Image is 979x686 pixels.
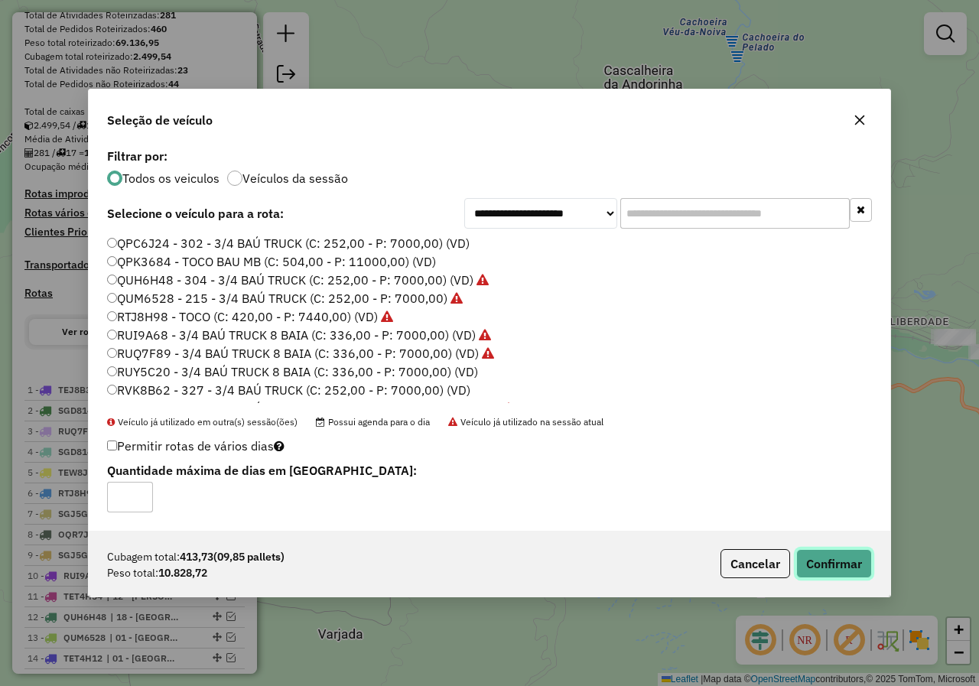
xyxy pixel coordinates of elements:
span: Peso total: [107,565,158,581]
input: RVK8B62 - 327 - 3/4 BAÚ TRUCK (C: 252,00 - P: 7000,00) (VD) [107,385,117,395]
label: Quantidade máxima de dias em [GEOGRAPHIC_DATA]: [107,461,611,480]
i: Selecione pelo menos um veículo [274,440,285,452]
i: Veículo já utilizado na sessão atual [482,347,494,359]
label: QPK3684 - TOCO BAU MB (C: 504,00 - P: 11000,00) (VD) [107,252,436,271]
label: RVK8B62 - 327 - 3/4 BAÚ TRUCK (C: 252,00 - P: 7000,00) (VD) [107,381,470,399]
span: Seleção de veículo [107,111,213,129]
input: QPK3684 - TOCO BAU MB (C: 504,00 - P: 11000,00) (VD) [107,256,117,266]
label: Todos os veiculos [122,172,220,184]
span: Possui agenda para o dia [316,416,430,428]
label: QPC6J24 - 302 - 3/4 BAÚ TRUCK (C: 252,00 - P: 7000,00) (VD) [107,234,470,252]
label: RUI9A68 - 3/4 BAÚ TRUCK 8 BAIA (C: 336,00 - P: 7000,00) (VD) [107,326,491,344]
input: QUH6H48 - 304 - 3/4 BAÚ TRUCK (C: 252,00 - P: 7000,00) (VD) [107,275,117,284]
strong: 413,73 [180,549,285,565]
button: Cancelar [720,549,790,578]
span: Veículo já utilizado na sessão atual [448,416,603,428]
strong: Selecione o veículo para a rota: [107,206,284,221]
i: Veículo já utilizado na sessão atual [503,402,515,415]
strong: 10.828,72 [158,565,207,581]
i: Veículo já utilizado na sessão atual [381,310,393,323]
input: RTJ8H98 - TOCO (C: 420,00 - P: 7440,00) (VD) [107,311,117,321]
input: Permitir rotas de vários dias [107,441,117,450]
input: RUY5C20 - 3/4 BAÚ TRUCK 8 BAIA (C: 336,00 - P: 7000,00) (VD) [107,366,117,376]
span: Veículo já utilizado em outra(s) sessão(ões) [107,416,298,428]
input: RUI9A68 - 3/4 BAÚ TRUCK 8 BAIA (C: 336,00 - P: 7000,00) (VD) [107,330,117,340]
label: SGD8144 - 318 - 3/4 BAÚ REBAIXADO (C: 210,00 - P: 4000,00) (VD) [107,399,515,418]
i: Veículo já utilizado na sessão atual [450,292,463,304]
label: QUM6528 - 215 - 3/4 BAÚ TRUCK (C: 252,00 - P: 7000,00) [107,289,463,307]
i: Veículo já utilizado na sessão atual [479,329,491,341]
label: Permitir rotas de vários dias [107,431,285,460]
input: QUM6528 - 215 - 3/4 BAÚ TRUCK (C: 252,00 - P: 7000,00) [107,293,117,303]
input: RUQ7F89 - 3/4 BAÚ TRUCK 8 BAIA (C: 336,00 - P: 7000,00) (VD) [107,348,117,358]
label: Filtrar por: [107,147,872,165]
i: Veículo já utilizado na sessão atual [476,274,489,286]
label: RUY5C20 - 3/4 BAÚ TRUCK 8 BAIA (C: 336,00 - P: 7000,00) (VD) [107,363,478,381]
span: Cubagem total: [107,549,180,565]
span: (09,85 pallets) [213,550,285,564]
input: QPC6J24 - 302 - 3/4 BAÚ TRUCK (C: 252,00 - P: 7000,00) (VD) [107,238,117,248]
label: RUQ7F89 - 3/4 BAÚ TRUCK 8 BAIA (C: 336,00 - P: 7000,00) (VD) [107,344,494,363]
label: QUH6H48 - 304 - 3/4 BAÚ TRUCK (C: 252,00 - P: 7000,00) (VD) [107,271,489,289]
label: Veículos da sessão [242,172,348,184]
label: RTJ8H98 - TOCO (C: 420,00 - P: 7440,00) (VD) [107,307,393,326]
button: Confirmar [796,549,872,578]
